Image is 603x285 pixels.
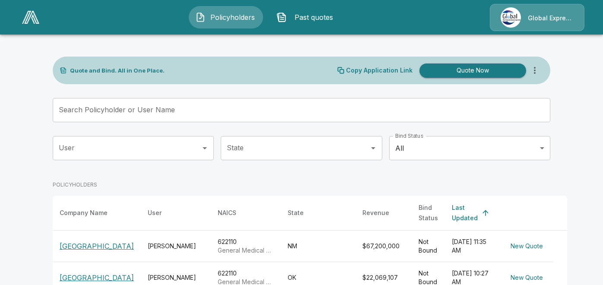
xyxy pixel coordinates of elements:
button: Past quotes IconPast quotes [270,6,344,28]
div: Revenue [362,208,389,218]
p: General Medical and Surgical Hospitals [218,246,274,255]
p: [GEOGRAPHIC_DATA] [60,241,134,251]
button: Quote Now [419,63,526,78]
p: Copy Application Link [346,67,413,73]
p: Global Express Underwriters [528,14,574,22]
div: 622110 [218,237,274,255]
div: All [389,136,550,160]
td: $67,200,000 [355,231,412,262]
span: Policyholders [209,12,257,22]
img: AA Logo [22,11,39,24]
label: Bind Status [395,132,423,139]
div: [PERSON_NAME] [148,273,204,282]
div: State [288,208,304,218]
p: POLICYHOLDERS [53,181,97,189]
p: Quote and Bind. All in One Place. [70,68,165,73]
button: Open [199,142,211,154]
div: NAICS [218,208,236,218]
button: New Quote [507,238,546,254]
button: more [526,62,543,79]
a: Quote Now [416,63,526,78]
td: [DATE] 11:35 AM [445,231,500,262]
img: Policyholders Icon [195,12,206,22]
p: [GEOGRAPHIC_DATA] [60,272,134,283]
div: Company Name [60,208,108,218]
td: NM [281,231,355,262]
img: Agency Icon [501,7,521,28]
span: Past quotes [290,12,338,22]
th: Bind Status [412,196,445,231]
button: Open [367,142,379,154]
td: Not Bound [412,231,445,262]
div: [PERSON_NAME] [148,242,204,250]
button: Policyholders IconPolicyholders [189,6,263,28]
a: Agency IconGlobal Express Underwriters [490,4,584,31]
img: Past quotes Icon [276,12,287,22]
div: User [148,208,162,218]
div: Last Updated [452,203,478,223]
